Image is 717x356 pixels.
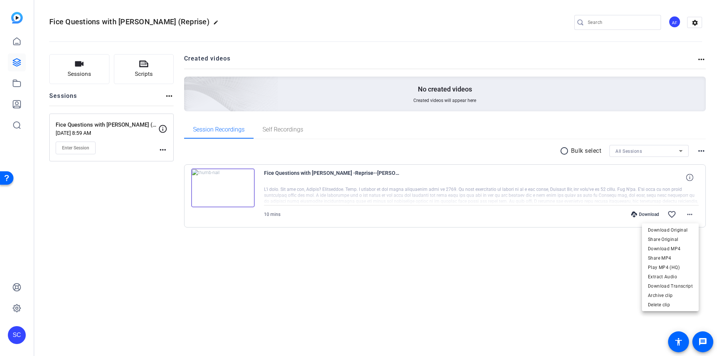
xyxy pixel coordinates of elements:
[648,282,693,291] span: Download Transcript
[648,254,693,263] span: Share MP4
[648,291,693,300] span: Archive clip
[648,244,693,253] span: Download MP4
[648,235,693,244] span: Share Original
[648,263,693,272] span: Play MP4 (HQ)
[648,300,693,309] span: Delete clip
[648,272,693,281] span: Extract Audio
[648,226,693,235] span: Download Original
